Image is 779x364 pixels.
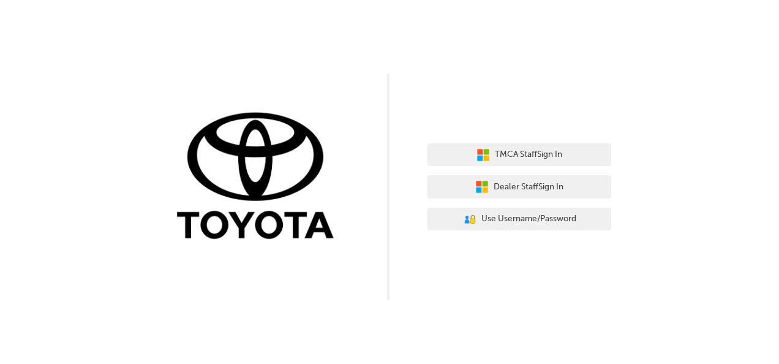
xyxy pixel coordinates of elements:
[427,143,611,167] button: TMCA StaffSign In
[494,180,563,194] span: Dealer Staff Sign In
[168,110,352,245] img: Trak
[427,175,611,199] button: Dealer StaffSign In
[427,208,611,231] button: Use Username/Password
[481,212,576,226] span: Use Username/Password
[495,148,562,162] span: TMCA Staff Sign In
